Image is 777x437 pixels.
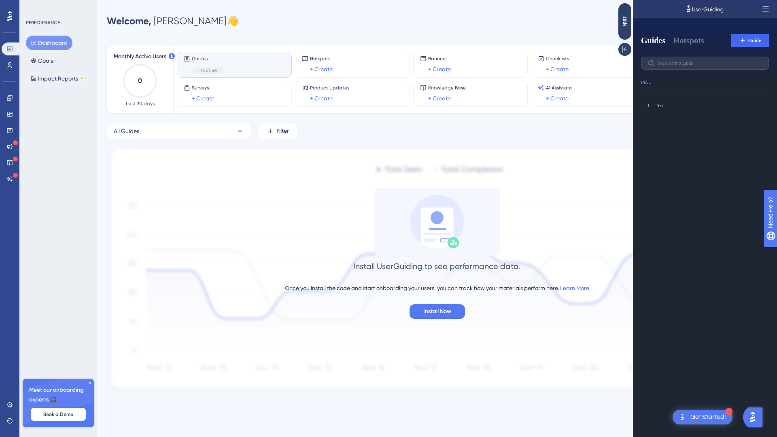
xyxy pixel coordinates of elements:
[410,304,465,319] button: Install Now
[560,285,589,291] a: Learn More
[276,126,289,136] span: Filter
[546,55,569,62] span: Checklists
[428,85,466,91] span: Knowledge Base
[107,123,251,139] button: All Guides
[192,55,223,62] span: Guides
[8,35,32,46] button: Guides
[8,76,19,89] button: Filter
[126,100,155,107] span: Last 30 days
[26,53,58,68] button: Goals
[428,64,451,74] a: + Create
[257,123,298,139] button: Filter
[19,2,51,12] span: Need Help?
[114,126,139,136] span: All Guides
[310,55,333,62] span: Hotspots
[98,34,136,47] button: Guide
[138,77,142,85] text: 0
[31,408,86,421] button: Book a Demo
[285,283,589,293] div: Once you install the code and start onboarding your users, you can track how your materials perfo...
[192,85,214,91] span: Surveys
[198,67,217,74] span: Inactive
[192,93,214,103] a: + Create
[423,307,451,316] span: Install Now
[23,102,134,109] div: Test
[428,55,451,62] span: Banners
[114,52,166,62] span: Monthly Active Users
[677,412,687,422] img: launcher-image-alternative-text
[310,64,333,74] a: + Create
[107,15,151,27] span: Welcome,
[29,385,87,405] span: Meet our onboarding experts 🎧
[26,36,72,50] button: Dashboard
[310,85,349,91] span: Product Updates
[26,71,92,86] button: Impact ReportsBETA
[673,410,732,424] div: Open Get Started! checklist, remaining modules: 1
[26,19,60,26] div: PERFORMANCE
[107,146,767,394] img: 1ec67ef948eb2d50f6bf237e9abc4f97.svg
[8,79,19,86] span: Filter
[80,76,87,81] div: BETA
[743,405,767,429] iframe: UserGuiding AI Assistant Launcher
[25,60,129,66] input: Search for a guide
[310,93,333,103] a: + Create
[353,261,521,272] div: Install UserGuiding to see performance data.
[546,93,569,103] a: + Create
[115,37,128,44] span: Guide
[690,413,726,422] div: Get Started!
[546,85,572,91] span: AI Assistant
[107,15,239,28] div: [PERSON_NAME] 👋
[11,102,19,110] div: 1
[40,35,71,46] button: Hotspots
[428,93,451,103] a: + Create
[43,411,73,418] span: Book a Demo
[546,64,569,74] a: + Create
[725,408,732,415] div: 1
